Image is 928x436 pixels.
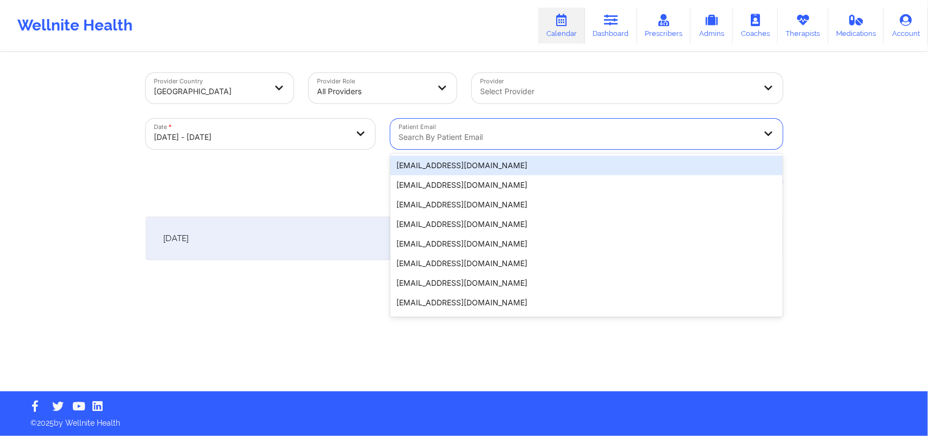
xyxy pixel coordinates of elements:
a: Medications [829,8,885,44]
div: [EMAIL_ADDRESS][DOMAIN_NAME] [390,195,783,214]
a: Prescribers [637,8,691,44]
div: [DATE] - [DATE] [154,125,348,149]
span: [DATE] [164,233,189,244]
a: Coaches [733,8,778,44]
div: [EMAIL_ADDRESS][DOMAIN_NAME] [390,312,783,332]
a: Calendar [538,8,585,44]
div: [EMAIL_ADDRESS][DOMAIN_NAME] [390,234,783,254]
div: [EMAIL_ADDRESS][DOMAIN_NAME] [390,293,783,312]
div: [GEOGRAPHIC_DATA] [154,79,266,103]
div: [EMAIL_ADDRESS][DOMAIN_NAME] [390,254,783,273]
div: [EMAIL_ADDRESS][DOMAIN_NAME] [390,175,783,195]
a: Account [884,8,928,44]
div: [EMAIL_ADDRESS][DOMAIN_NAME] [390,273,783,293]
div: [EMAIL_ADDRESS][DOMAIN_NAME] [390,214,783,234]
a: Dashboard [585,8,637,44]
a: Admins [690,8,733,44]
a: Therapists [778,8,829,44]
p: © 2025 by Wellnite Health [23,410,905,428]
div: [EMAIL_ADDRESS][DOMAIN_NAME] [390,156,783,175]
div: All Providers [317,79,429,103]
